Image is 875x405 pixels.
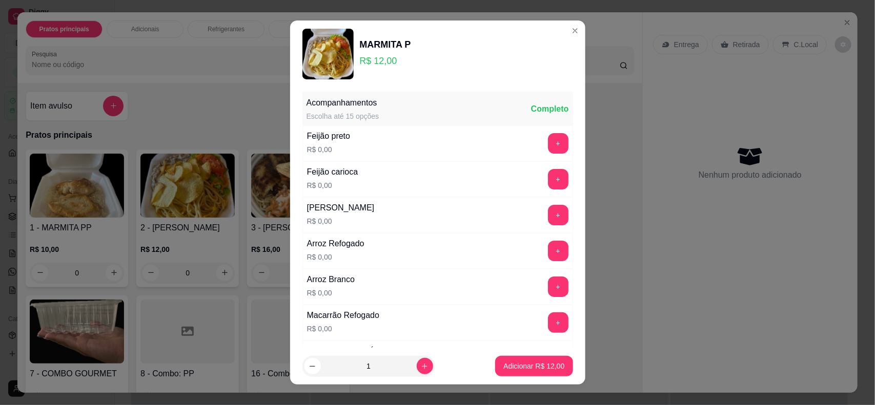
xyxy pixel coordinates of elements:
[307,273,355,286] div: Arroz Branco
[307,180,358,190] p: R$ 0,00
[495,356,573,376] button: Adicionar R$ 12,00
[307,288,355,298] p: R$ 0,00
[307,97,379,109] div: Acompanhamentos
[307,130,351,142] div: Feijão preto
[548,133,568,154] button: add
[307,238,364,250] div: Arroz Refogado
[307,144,351,155] p: R$ 0,00
[307,345,386,357] div: Macarrão Alho e Óleo
[307,166,358,178] div: Feijão carioca
[548,312,568,333] button: add
[548,276,568,297] button: add
[548,241,568,261] button: add
[360,54,411,68] p: R$ 12,00
[567,23,583,39] button: Close
[302,29,354,80] img: product-image
[307,252,364,262] p: R$ 0,00
[307,216,375,226] p: R$ 0,00
[304,358,321,374] button: decrease-product-quantity
[307,309,379,322] div: Macarrão Refogado
[307,202,375,214] div: [PERSON_NAME]
[307,111,379,121] div: Escolha até 15 opções
[531,103,569,115] div: Completo
[307,324,379,334] p: R$ 0,00
[417,358,433,374] button: increase-product-quantity
[548,169,568,189] button: add
[548,205,568,225] button: add
[360,37,411,52] div: MARMITA P
[503,361,564,371] p: Adicionar R$ 12,00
